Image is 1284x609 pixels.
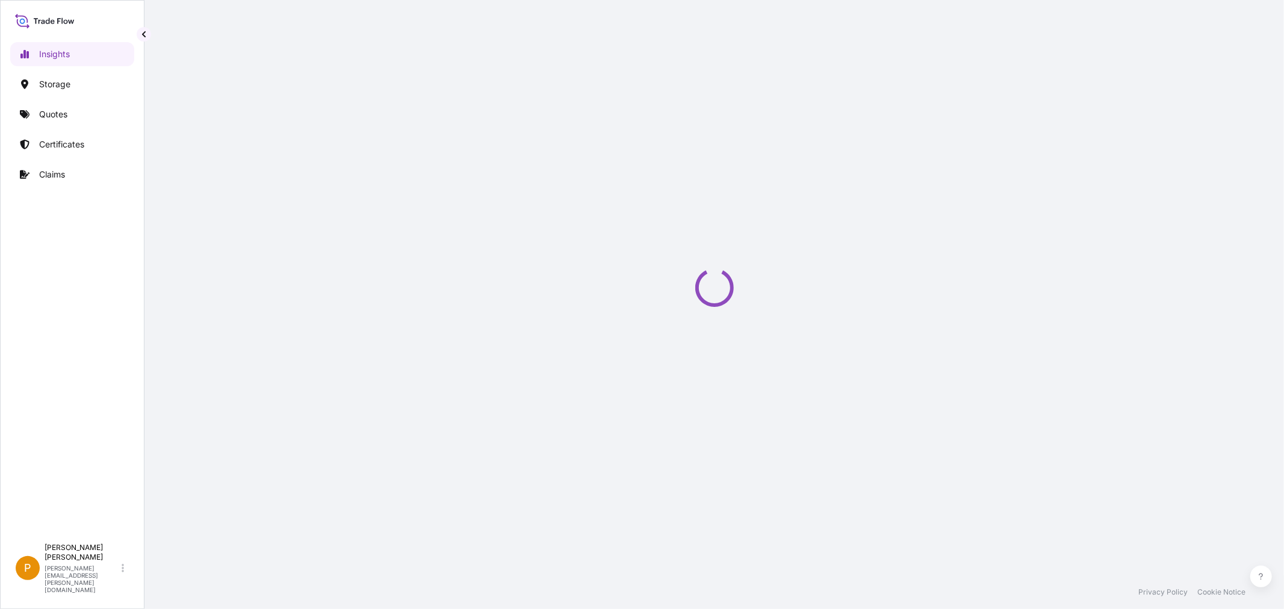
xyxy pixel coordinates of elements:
[10,42,134,66] a: Insights
[39,168,65,181] p: Claims
[10,72,134,96] a: Storage
[10,162,134,187] a: Claims
[45,543,119,562] p: [PERSON_NAME] [PERSON_NAME]
[45,564,119,593] p: [PERSON_NAME][EMAIL_ADDRESS][PERSON_NAME][DOMAIN_NAME]
[39,108,67,120] p: Quotes
[39,48,70,60] p: Insights
[39,78,70,90] p: Storage
[1138,587,1188,597] a: Privacy Policy
[10,132,134,156] a: Certificates
[39,138,84,150] p: Certificates
[10,102,134,126] a: Quotes
[24,562,31,574] span: P
[1197,587,1245,597] a: Cookie Notice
